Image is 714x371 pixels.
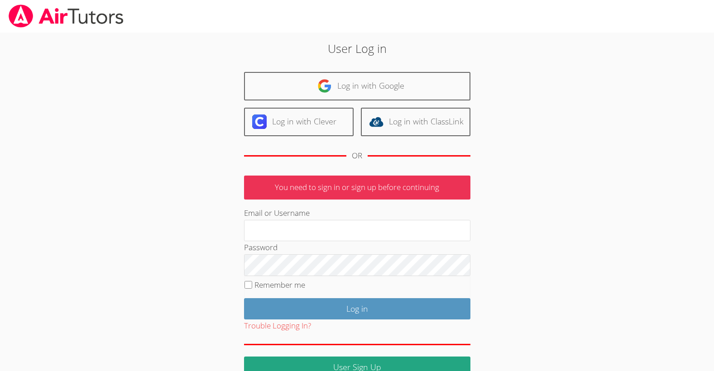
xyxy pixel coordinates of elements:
[164,40,550,57] h2: User Log in
[317,79,332,93] img: google-logo-50288ca7cdecda66e5e0955fdab243c47b7ad437acaf1139b6f446037453330a.svg
[369,114,383,129] img: classlink-logo-d6bb404cc1216ec64c9a2012d9dc4662098be43eaf13dc465df04b49fa7ab582.svg
[244,208,310,218] label: Email or Username
[254,280,305,290] label: Remember me
[8,5,125,28] img: airtutors_banner-c4298cdbf04f3fff15de1276eac7730deb9818008684d7c2e4769d2f7ddbe033.png
[244,72,470,100] a: Log in with Google
[244,108,354,136] a: Log in with Clever
[352,149,362,162] div: OR
[244,176,470,200] p: You need to sign in or sign up before continuing
[252,114,267,129] img: clever-logo-6eab21bc6e7a338710f1a6ff85c0baf02591cd810cc4098c63d3a4b26e2feb20.svg
[244,242,278,252] label: Password
[244,298,470,319] input: Log in
[244,319,311,333] button: Trouble Logging In?
[361,108,470,136] a: Log in with ClassLink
